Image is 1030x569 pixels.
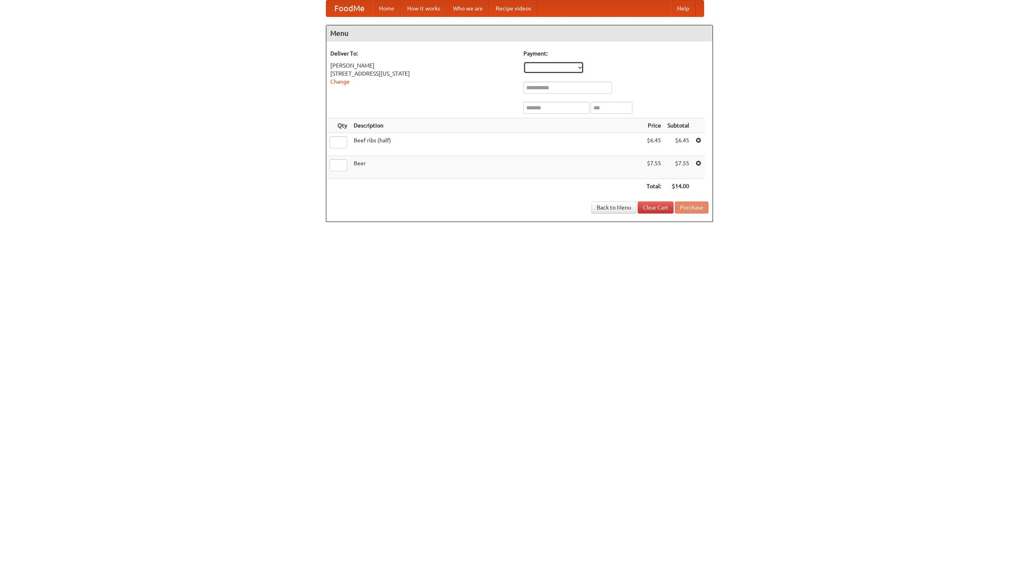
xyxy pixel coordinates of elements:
[350,118,643,133] th: Description
[350,156,643,179] td: Beer
[664,118,692,133] th: Subtotal
[326,25,713,41] h4: Menu
[330,78,350,85] a: Change
[523,49,709,58] h5: Payment:
[330,49,515,58] h5: Deliver To:
[326,118,350,133] th: Qty
[591,201,637,214] a: Back to Menu
[447,0,489,16] a: Who we are
[664,156,692,179] td: $7.55
[401,0,447,16] a: How it works
[638,201,674,214] a: Clear Cart
[643,118,664,133] th: Price
[326,0,373,16] a: FoodMe
[643,156,664,179] td: $7.55
[330,62,515,70] div: [PERSON_NAME]
[643,179,664,194] th: Total:
[664,179,692,194] th: $14.00
[675,201,709,214] button: Purchase
[330,70,515,78] div: [STREET_ADDRESS][US_STATE]
[643,133,664,156] td: $6.45
[350,133,643,156] td: Beef ribs (half)
[373,0,401,16] a: Home
[489,0,538,16] a: Recipe videos
[671,0,696,16] a: Help
[664,133,692,156] td: $6.45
